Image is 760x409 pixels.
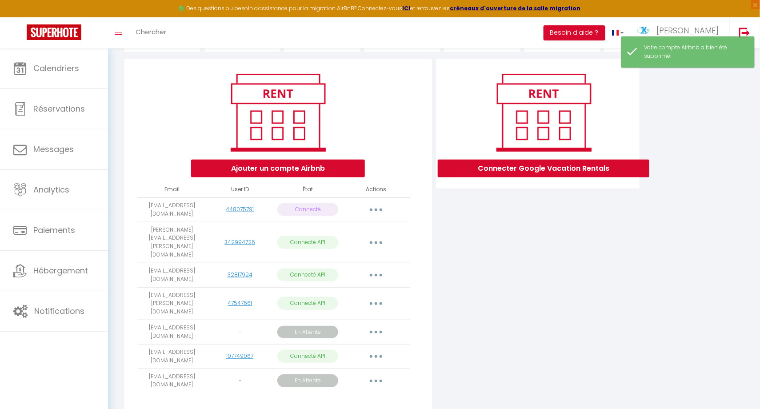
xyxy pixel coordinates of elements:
p: Connecté API [277,269,338,281]
td: [EMAIL_ADDRESS][DOMAIN_NAME] [138,344,206,369]
a: 342994726 [224,238,255,246]
td: [EMAIL_ADDRESS][DOMAIN_NAME] [138,320,206,345]
a: 32817924 [228,271,252,278]
a: 107749067 [226,352,253,360]
button: Besoin d'aide ? [544,25,605,40]
button: Ouvrir le widget de chat LiveChat [7,4,34,30]
img: rent.png [487,70,600,155]
span: Paiements [33,225,75,236]
td: [PERSON_NAME][EMAIL_ADDRESS][PERSON_NAME][DOMAIN_NAME] [138,222,206,263]
span: [PERSON_NAME] [656,25,719,36]
button: Connecter Google Vacation Rentals [438,160,649,177]
span: Calendriers [33,63,79,74]
th: État [274,182,342,197]
p: En Attente [277,374,338,387]
td: [EMAIL_ADDRESS][DOMAIN_NAME] [138,369,206,393]
span: Notifications [34,305,84,317]
a: Chercher [129,17,173,48]
p: Connecté API [277,350,338,363]
img: Super Booking [27,24,81,40]
span: Hébergement [33,265,88,276]
th: Email [138,182,206,197]
span: Réservations [33,103,85,114]
div: Votre compte Airbnb a bien été supprimé! [644,44,745,60]
td: [EMAIL_ADDRESS][PERSON_NAME][DOMAIN_NAME] [138,287,206,320]
p: Connecté [277,203,338,216]
img: ... [637,27,651,35]
th: Actions [342,182,410,197]
div: - [209,377,270,385]
span: Analytics [33,184,69,195]
span: Messages [33,144,74,155]
a: 47547661 [228,299,252,307]
img: rent.png [221,70,335,155]
a: ... [PERSON_NAME] [631,17,730,48]
span: Chercher [136,27,166,36]
p: Connecté API [277,297,338,310]
button: Ajouter un compte Airbnb [191,160,365,177]
p: En Attente [277,326,338,339]
th: User ID [206,182,274,197]
img: logout [739,27,750,38]
td: [EMAIL_ADDRESS][DOMAIN_NAME] [138,197,206,222]
a: ICI [403,4,411,12]
td: [EMAIL_ADDRESS][DOMAIN_NAME] [138,263,206,287]
a: 448075791 [226,205,254,213]
p: Connecté API [277,236,338,249]
a: créneaux d'ouverture de la salle migration [450,4,581,12]
div: - [209,328,270,337]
